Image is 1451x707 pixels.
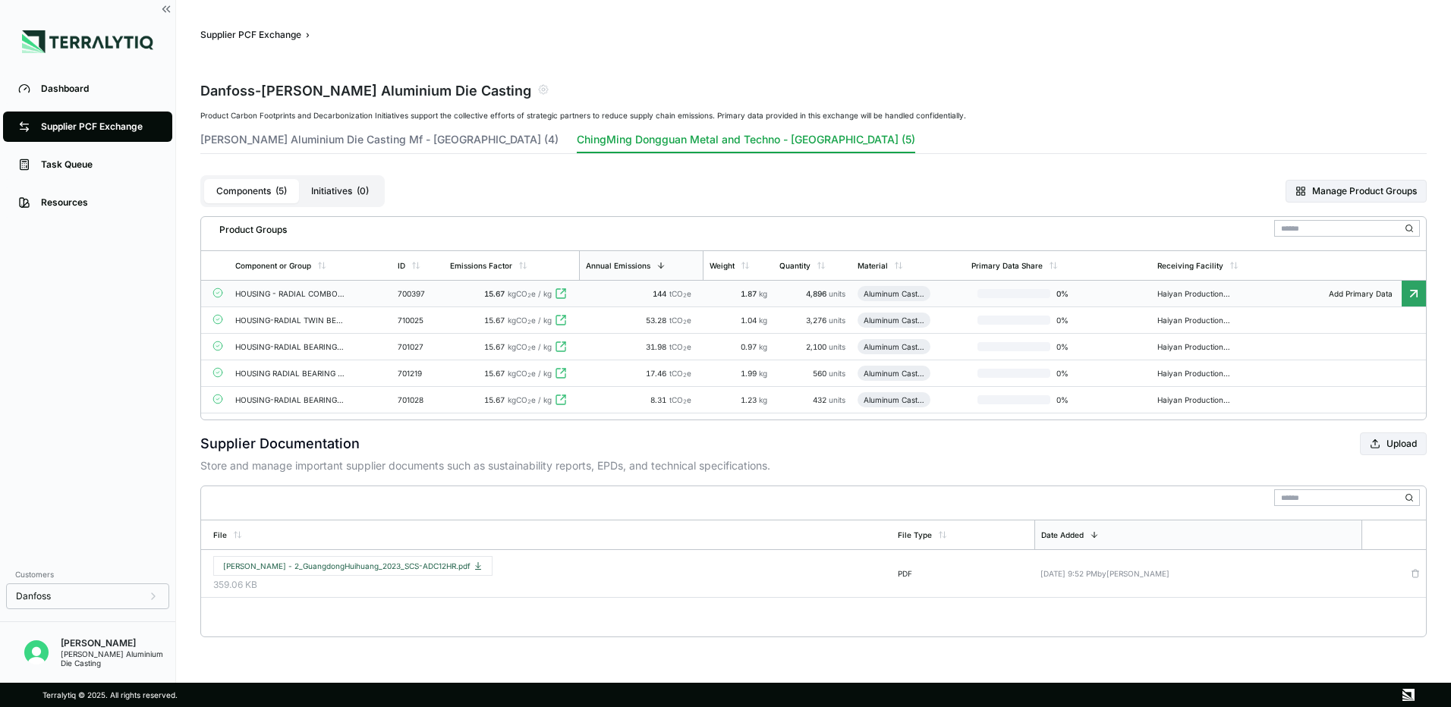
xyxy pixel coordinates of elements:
[864,342,924,351] div: Aluminum Casting (Machined)
[207,218,287,236] div: Product Groups
[806,342,829,351] span: 2,100
[646,369,669,378] span: 17.46
[669,289,691,298] span: tCO e
[864,369,924,378] div: Aluminum Casting (Machined)
[213,556,493,576] button: [PERSON_NAME] - 2_GuangdongHuihuang_2023_SCS-ADC12HR.pdf
[235,261,311,270] div: Component or Group
[41,196,157,209] div: Resources
[1050,395,1099,404] span: 0 %
[806,316,829,325] span: 3,276
[508,369,552,378] span: kgCO e / kg
[1157,369,1230,378] div: Haiyan Production CNHX
[41,121,157,133] div: Supplier PCF Exchange
[892,550,1034,598] td: PDF
[646,316,669,325] span: 53.28
[1157,316,1230,325] div: Haiyan Production CNHX
[669,369,691,378] span: tCO e
[450,261,512,270] div: Emissions Factor
[508,342,552,351] span: kgCO e / kg
[398,289,438,298] div: 700397
[223,561,483,570] span: [PERSON_NAME] - 2_GuangdongHuihuang_2023_SCS-ADC12HR.pdf
[398,316,438,325] div: 710025
[806,289,829,298] span: 4,896
[200,29,301,41] button: Supplier PCF Exchange
[299,179,381,203] button: Initiatives(0)
[741,289,759,298] span: 1.87
[683,345,687,352] sub: 2
[669,395,691,404] span: tCO e
[741,316,759,325] span: 1.04
[235,289,345,298] div: HOUSING - RADIAL COMBO BEARING - BACK -
[508,395,552,404] span: kgCO e / kg
[683,319,687,325] sub: 2
[683,372,687,379] sub: 2
[759,395,767,404] span: kg
[22,30,153,53] img: Logo
[200,132,559,153] button: [PERSON_NAME] Aluminium Die Casting Mf - [GEOGRAPHIC_DATA] (4)
[61,637,175,649] div: [PERSON_NAME]
[527,345,531,352] sub: 2
[683,292,687,299] sub: 2
[1157,289,1230,298] div: Haiyan Production CNHX
[669,316,691,325] span: tCO e
[759,369,767,378] span: kg
[1050,342,1099,351] span: 0 %
[398,261,405,270] div: ID
[1157,342,1230,351] div: Haiyan Production CNHX
[650,395,669,404] span: 8.31
[508,316,552,325] span: kgCO e / kg
[527,372,531,379] sub: 2
[1050,289,1099,298] span: 0 %
[1157,395,1230,404] div: Haiyan Production CNHX
[829,289,845,298] span: units
[6,565,169,583] div: Customers
[41,83,157,95] div: Dashboard
[858,261,888,270] div: Material
[484,342,505,351] span: 15.67
[18,634,55,671] button: Open user button
[1320,289,1402,298] span: Add Primary Data
[484,289,505,298] span: 15.67
[971,261,1043,270] div: Primary Data Share
[898,530,932,539] div: File Type
[829,395,845,404] span: units
[813,369,829,378] span: 560
[1050,369,1099,378] span: 0 %
[235,316,345,325] div: HOUSING-RADIAL TWIN BEARING-FRONT-174 OD
[398,369,438,378] div: 701219
[829,316,845,325] span: units
[41,159,157,171] div: Task Queue
[1040,569,1356,578] div: [DATE] 9:52 PM by [PERSON_NAME]
[813,395,829,404] span: 432
[213,579,886,591] span: 359.06 KB
[204,179,299,203] button: Components(5)
[759,289,767,298] span: kg
[357,185,369,197] span: ( 0 )
[508,289,552,298] span: kgCO e / kg
[741,369,759,378] span: 1.99
[577,132,915,153] button: ChingMing Dongguan Metal and Techno - [GEOGRAPHIC_DATA] (5)
[864,289,924,298] div: Aluminum Casting (Machined)
[398,395,438,404] div: 701028
[1360,432,1427,455] button: Upload
[1041,530,1084,539] div: Date Added
[200,111,1427,120] div: Product Carbon Footprints and Decarbonization Initiatives support the collective efforts of strat...
[527,319,531,325] sub: 2
[1286,180,1427,203] button: Manage Product Groups
[527,398,531,405] sub: 2
[779,261,810,270] div: Quantity
[829,342,845,351] span: units
[653,289,669,298] span: 144
[235,342,345,351] div: HOUSING-RADIAL BEARING-FRONT-TT400-MC FR
[235,395,345,404] div: HOUSING-RADIAL BEARING-FRONT-M/C FROM [GEOGRAPHIC_DATA]
[484,395,505,404] span: 15.67
[61,649,175,668] div: [PERSON_NAME] Aluminium Die Casting
[646,342,669,351] span: 31.98
[829,369,845,378] span: units
[669,342,691,351] span: tCO e
[759,342,767,351] span: kg
[741,342,759,351] span: 0.97
[864,316,924,325] div: Aluminum Casting (Machined)
[864,395,924,404] div: Aluminum Casting (Machined)
[235,369,345,378] div: HOUSING RADIAL BEARING MOTOR SIDE M/C FR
